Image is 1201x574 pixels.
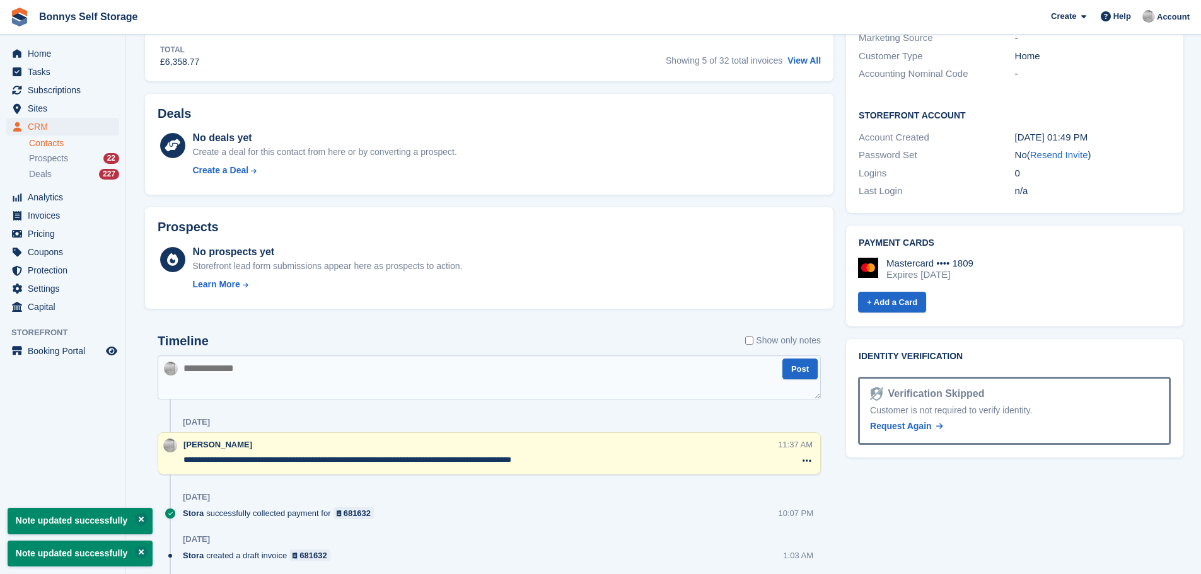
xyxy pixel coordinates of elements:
[28,100,103,117] span: Sites
[28,188,103,206] span: Analytics
[1113,10,1131,23] span: Help
[28,118,103,135] span: CRM
[10,8,29,26] img: stora-icon-8386f47178a22dfd0bd8f6a31ec36ba5ce8667c1dd55bd0f319d3a0aa187defe.svg
[192,164,456,177] a: Create a Deal
[666,55,782,66] span: Showing 5 of 32 total invoices
[28,243,103,261] span: Coupons
[28,280,103,297] span: Settings
[8,508,153,534] p: Note updated successfully
[6,188,119,206] a: menu
[783,549,813,561] div: 1:03 AM
[859,352,1171,362] h2: Identity verification
[289,549,330,561] a: 681632
[6,298,119,316] a: menu
[192,130,456,146] div: No deals yet
[34,6,142,27] a: Bonnys Self Storage
[859,148,1014,163] div: Password Set
[183,440,252,449] span: [PERSON_NAME]
[1051,10,1076,23] span: Create
[886,258,973,269] div: Mastercard •••• 1809
[6,207,119,224] a: menu
[859,130,1014,145] div: Account Created
[183,534,210,544] div: [DATE]
[158,220,219,234] h2: Prospects
[183,492,210,502] div: [DATE]
[28,63,103,81] span: Tasks
[858,258,878,278] img: Mastercard Logo
[29,152,68,164] span: Prospects
[6,45,119,62] a: menu
[99,169,119,180] div: 227
[192,278,240,291] div: Learn More
[859,108,1171,121] h2: Storefront Account
[28,225,103,243] span: Pricing
[192,146,456,159] div: Create a deal for this contact from here or by converting a prospect.
[870,420,943,433] a: Request Again
[6,261,119,279] a: menu
[29,152,119,165] a: Prospects 22
[1015,49,1171,64] div: Home
[11,326,125,339] span: Storefront
[859,49,1014,64] div: Customer Type
[29,168,119,181] a: Deals 227
[29,137,119,149] a: Contacts
[1157,11,1190,23] span: Account
[6,81,119,99] a: menu
[163,439,177,452] img: James Bonny
[192,260,462,273] div: Storefront lead form submissions appear here as prospects to action.
[158,334,209,348] h2: Timeline
[1015,184,1171,198] div: n/a
[28,298,103,316] span: Capital
[870,404,1159,417] div: Customer is not required to verify identity.
[6,100,119,117] a: menu
[28,261,103,279] span: Protection
[158,106,191,121] h2: Deals
[1015,148,1171,163] div: No
[6,225,119,243] a: menu
[183,549,204,561] span: Stora
[1015,166,1171,181] div: 0
[778,439,813,451] div: 11:37 AM
[160,44,199,55] div: Total
[8,541,153,566] p: Note updated successfully
[782,359,818,379] button: Post
[778,507,813,519] div: 10:07 PM
[334,507,374,519] a: 681632
[183,417,210,427] div: [DATE]
[859,238,1171,248] h2: Payment cards
[870,421,932,431] span: Request Again
[183,507,380,519] div: successfully collected payment for
[183,507,204,519] span: Stora
[192,164,248,177] div: Create a Deal
[1142,10,1155,23] img: James Bonny
[870,387,883,401] img: Identity Verification Ready
[787,55,821,66] a: View All
[28,342,103,360] span: Booking Portal
[164,362,178,376] img: James Bonny
[299,549,327,561] div: 681632
[6,63,119,81] a: menu
[344,507,371,519] div: 681632
[1015,67,1171,81] div: -
[859,166,1014,181] div: Logins
[6,342,119,360] a: menu
[1015,130,1171,145] div: [DATE] 01:49 PM
[6,243,119,261] a: menu
[183,549,337,561] div: created a draft invoice
[1030,149,1088,160] a: Resend Invite
[103,153,119,164] div: 22
[192,244,462,260] div: No prospects yet
[104,343,119,359] a: Preview store
[192,278,462,291] a: Learn More
[29,168,52,180] span: Deals
[1015,31,1171,45] div: -
[28,45,103,62] span: Home
[859,67,1014,81] div: Accounting Nominal Code
[859,184,1014,198] div: Last Login
[745,334,753,347] input: Show only notes
[160,55,199,69] div: £6,358.77
[859,31,1014,45] div: Marketing Source
[6,118,119,135] a: menu
[745,334,821,347] label: Show only notes
[883,386,985,401] div: Verification Skipped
